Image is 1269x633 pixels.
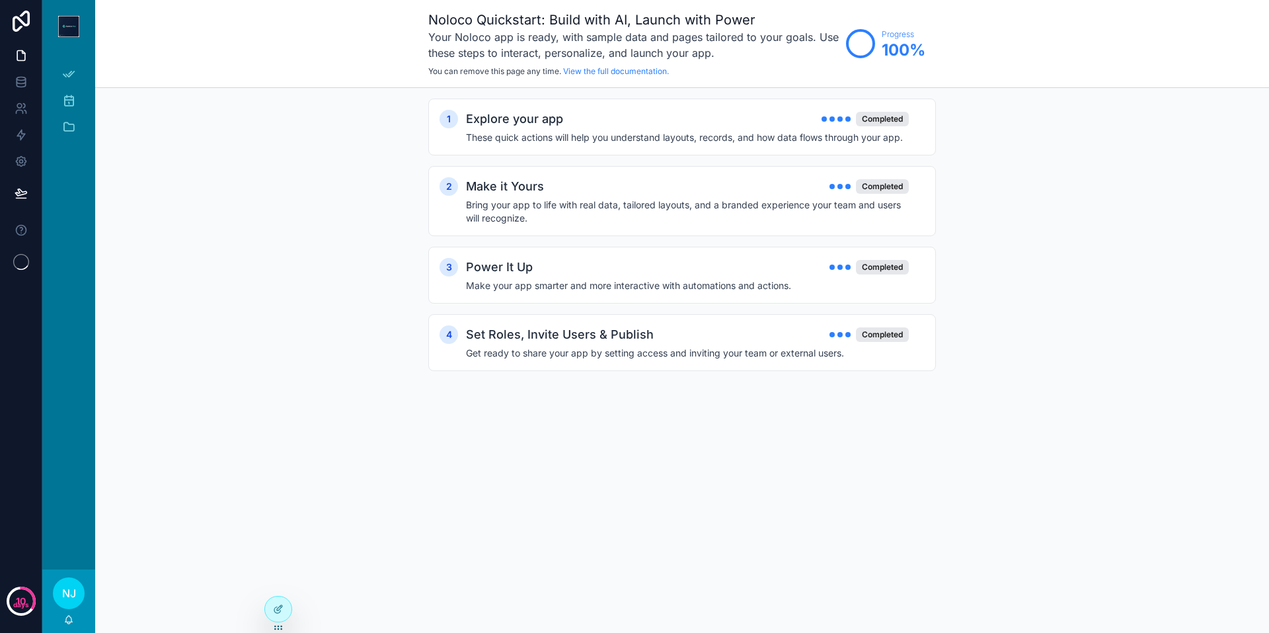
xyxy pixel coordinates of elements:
span: Progress [882,29,925,40]
div: 2 [440,177,458,196]
div: Completed [856,112,909,126]
h4: Get ready to share your app by setting access and inviting your team or external users. [466,347,909,360]
div: Completed [856,179,909,194]
p: days [13,600,29,611]
span: NJ [62,585,76,601]
h4: These quick actions will help you understand layouts, records, and how data flows through your app. [466,131,909,144]
a: View the full documentation. [563,66,669,76]
div: Completed [856,327,909,342]
h3: Your Noloco app is ready, with sample data and pages tailored to your goals. Use these steps to i... [428,29,839,61]
div: 1 [440,110,458,128]
h4: Bring your app to life with real data, tailored layouts, and a branded experience your team and u... [466,198,909,225]
h2: Power It Up [466,258,533,276]
div: Completed [856,260,909,274]
h4: Make your app smarter and more interactive with automations and actions. [466,279,909,292]
div: scrollable content [42,53,95,156]
div: scrollable content [95,88,1269,408]
h2: Make it Yours [466,177,544,196]
div: 3 [440,258,458,276]
h2: Set Roles, Invite Users & Publish [466,325,654,344]
p: 10 [16,595,26,608]
span: You can remove this page any time. [428,66,561,76]
h1: Noloco Quickstart: Build with AI, Launch with Power [428,11,839,29]
div: 4 [440,325,458,344]
h2: Explore your app [466,110,563,128]
img: App logo [58,16,79,37]
span: 100 % [882,40,925,61]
